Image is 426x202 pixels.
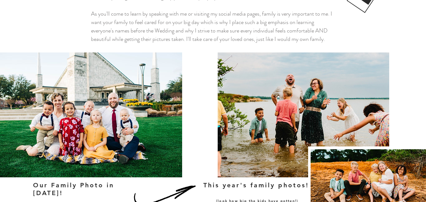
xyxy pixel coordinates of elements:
[218,52,389,177] img: Hess-26.jpg
[91,10,335,43] p: As you'll come to learn by speaking with me or visiting my social media pages, family is very imp...
[203,181,309,189] span: This year's family photos!
[397,173,426,202] iframe: Wix Chat
[33,181,114,197] span: Our Family Photo in [DATE]!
